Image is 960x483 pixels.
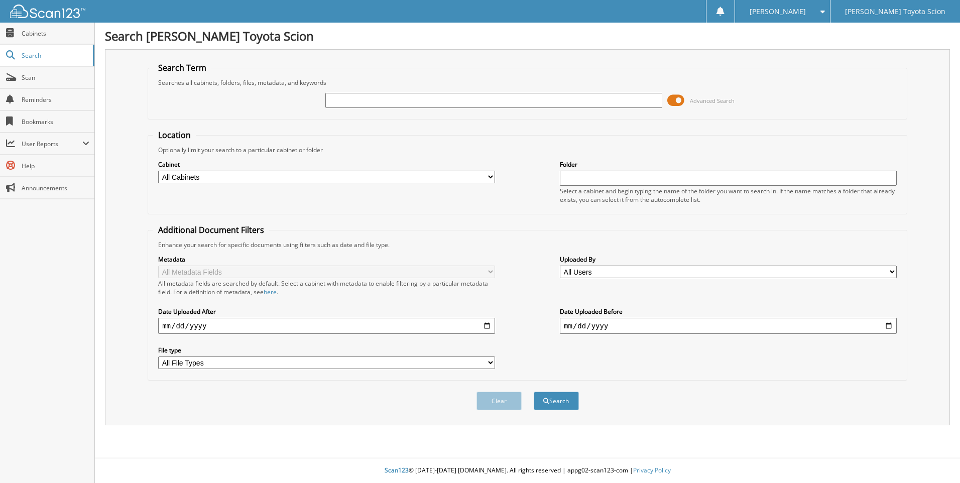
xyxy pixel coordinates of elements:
[158,318,495,334] input: start
[476,392,522,410] button: Clear
[158,307,495,316] label: Date Uploaded After
[153,78,902,87] div: Searches all cabinets, folders, files, metadata, and keywords
[22,95,89,104] span: Reminders
[845,9,945,15] span: [PERSON_NAME] Toyota Scion
[153,240,902,249] div: Enhance your search for specific documents using filters such as date and file type.
[534,392,579,410] button: Search
[22,140,82,148] span: User Reports
[560,318,897,334] input: end
[22,184,89,192] span: Announcements
[158,255,495,264] label: Metadata
[153,130,196,141] legend: Location
[22,29,89,38] span: Cabinets
[153,62,211,73] legend: Search Term
[560,160,897,169] label: Folder
[690,97,735,104] span: Advanced Search
[22,117,89,126] span: Bookmarks
[158,160,495,169] label: Cabinet
[105,28,950,44] h1: Search [PERSON_NAME] Toyota Scion
[264,288,277,296] a: here
[95,458,960,483] div: © [DATE]-[DATE] [DOMAIN_NAME]. All rights reserved | appg02-scan123-com |
[10,5,85,18] img: scan123-logo-white.svg
[158,346,495,354] label: File type
[385,466,409,474] span: Scan123
[633,466,671,474] a: Privacy Policy
[22,162,89,170] span: Help
[158,279,495,296] div: All metadata fields are searched by default. Select a cabinet with metadata to enable filtering b...
[22,51,88,60] span: Search
[22,73,89,82] span: Scan
[153,146,902,154] div: Optionally limit your search to a particular cabinet or folder
[560,307,897,316] label: Date Uploaded Before
[560,187,897,204] div: Select a cabinet and begin typing the name of the folder you want to search in. If the name match...
[153,224,269,235] legend: Additional Document Filters
[560,255,897,264] label: Uploaded By
[750,9,806,15] span: [PERSON_NAME]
